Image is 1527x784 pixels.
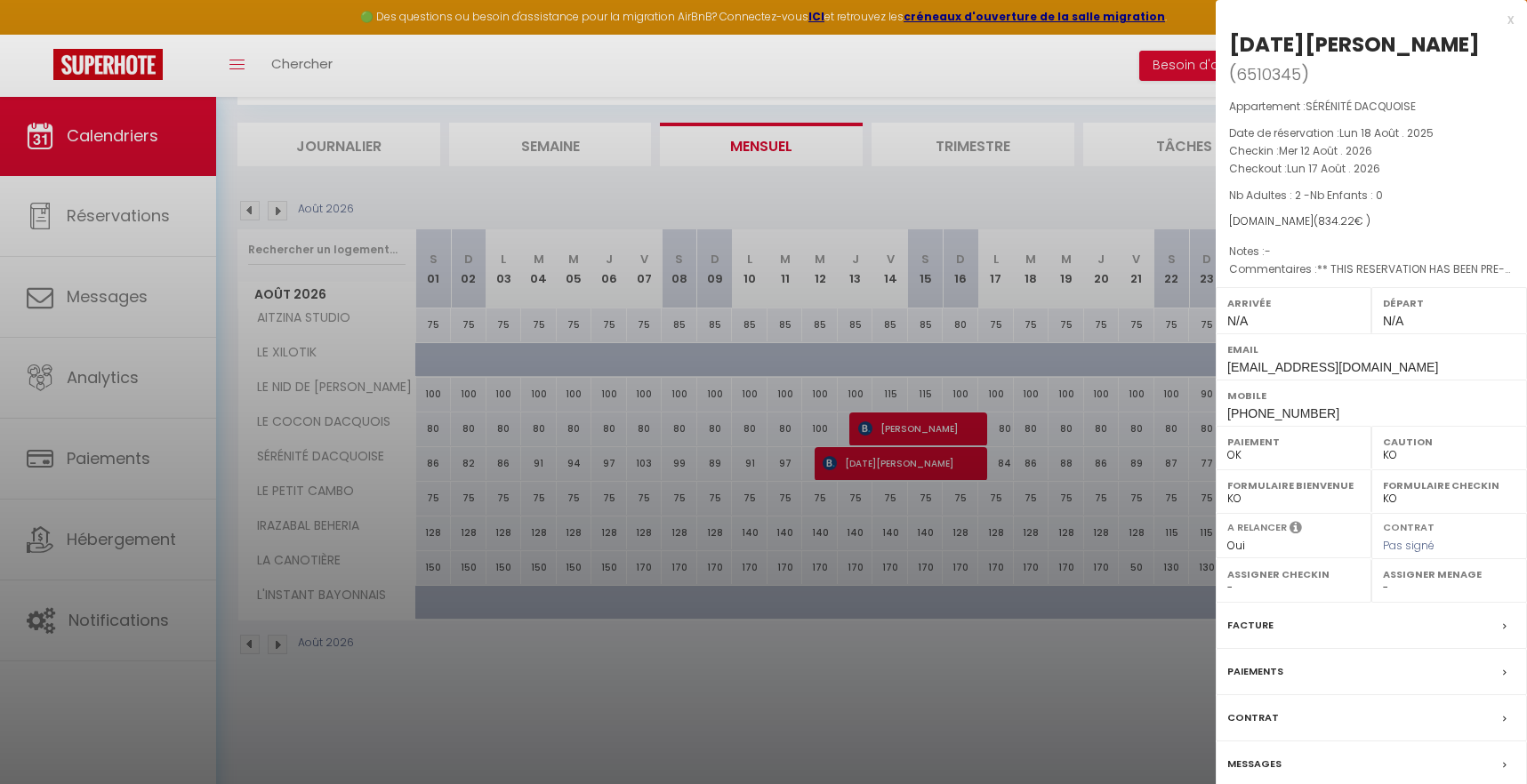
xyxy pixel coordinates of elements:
span: - [1265,244,1271,259]
label: Caution [1383,433,1515,451]
p: Checkin : [1229,142,1514,160]
p: Commentaires : [1229,260,1514,278]
span: SÉRÉNITÉ DACQUOISE [1306,99,1416,114]
span: 834.22 [1318,213,1354,228]
label: Messages [1227,755,1282,773]
label: Assigner Menage [1383,565,1515,583]
p: Notes : [1229,243,1514,260]
label: Contrat [1227,708,1279,727]
span: Nb Enfants : 0 [1310,188,1383,203]
label: Paiement [1227,433,1360,451]
button: Ouvrir le widget de chat LiveChat [14,7,68,60]
label: Paiements [1227,662,1283,681]
span: N/A [1383,314,1403,328]
span: Nb Adultes : 2 - [1229,188,1383,203]
span: N/A [1227,314,1248,328]
div: x [1216,9,1514,30]
i: Sélectionner OUI si vous souhaiter envoyer les séquences de messages post-checkout [1290,520,1302,540]
span: [EMAIL_ADDRESS][DOMAIN_NAME] [1227,360,1438,374]
div: [DATE][PERSON_NAME] [1229,30,1480,59]
label: Contrat [1383,520,1435,532]
label: Mobile [1227,387,1515,404]
label: Arrivée [1227,294,1360,312]
label: Formulaire Bienvenue [1227,476,1360,494]
span: ( € ) [1314,213,1370,228]
span: [PHONE_NUMBER] [1227,406,1339,420]
span: Lun 17 Août . 2026 [1287,161,1380,176]
p: Checkout : [1229,160,1514,178]
span: Pas signé [1383,538,1435,553]
label: Assigner Checkin [1227,565,1360,583]
span: ( ) [1229,61,1309,86]
span: Lun 18 Août . 2025 [1339,125,1434,140]
label: Facture [1227,616,1274,635]
span: 6510345 [1236,63,1301,85]
label: Formulaire Checkin [1383,476,1515,494]
label: Email [1227,340,1515,358]
p: Appartement : [1229,98,1514,116]
span: Mer 12 Août . 2026 [1279,143,1372,158]
div: [DOMAIN_NAME] [1229,213,1514,230]
p: Date de réservation : [1229,124,1514,142]
label: Départ [1383,294,1515,312]
label: A relancer [1227,520,1287,535]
